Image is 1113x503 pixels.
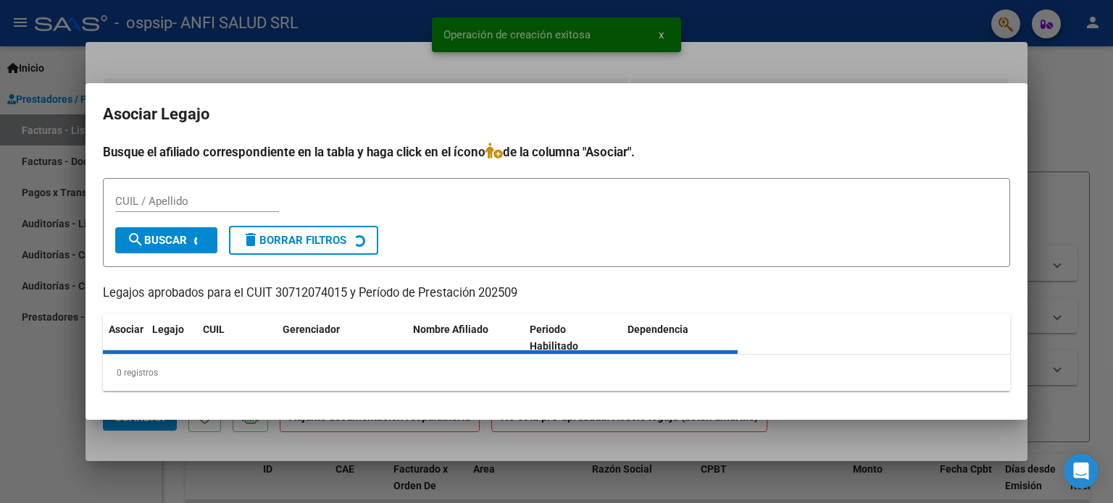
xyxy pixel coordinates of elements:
[103,284,1010,303] p: Legajos aprobados para el CUIT 30712074015 y Período de Prestación 202509
[109,324,143,335] span: Asociar
[103,101,1010,128] h2: Asociar Legajo
[127,231,144,248] mat-icon: search
[115,227,217,253] button: Buscar
[146,314,197,362] datatable-header-cell: Legajo
[407,314,524,362] datatable-header-cell: Nombre Afiliado
[242,231,259,248] mat-icon: delete
[152,324,184,335] span: Legajo
[524,314,622,362] datatable-header-cell: Periodo Habilitado
[127,234,187,247] span: Buscar
[283,324,340,335] span: Gerenciador
[413,324,488,335] span: Nombre Afiliado
[103,355,1010,391] div: 0 registros
[103,314,146,362] datatable-header-cell: Asociar
[530,324,578,352] span: Periodo Habilitado
[229,226,378,255] button: Borrar Filtros
[628,324,688,335] span: Dependencia
[1064,454,1099,489] div: Open Intercom Messenger
[103,143,1010,161] h4: Busque el afiliado correspondiente en la tabla y haga click en el ícono de la columna "Asociar".
[197,314,277,362] datatable-header-cell: CUIL
[203,324,225,335] span: CUIL
[622,314,738,362] datatable-header-cell: Dependencia
[242,234,346,247] span: Borrar Filtros
[277,314,407,362] datatable-header-cell: Gerenciador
